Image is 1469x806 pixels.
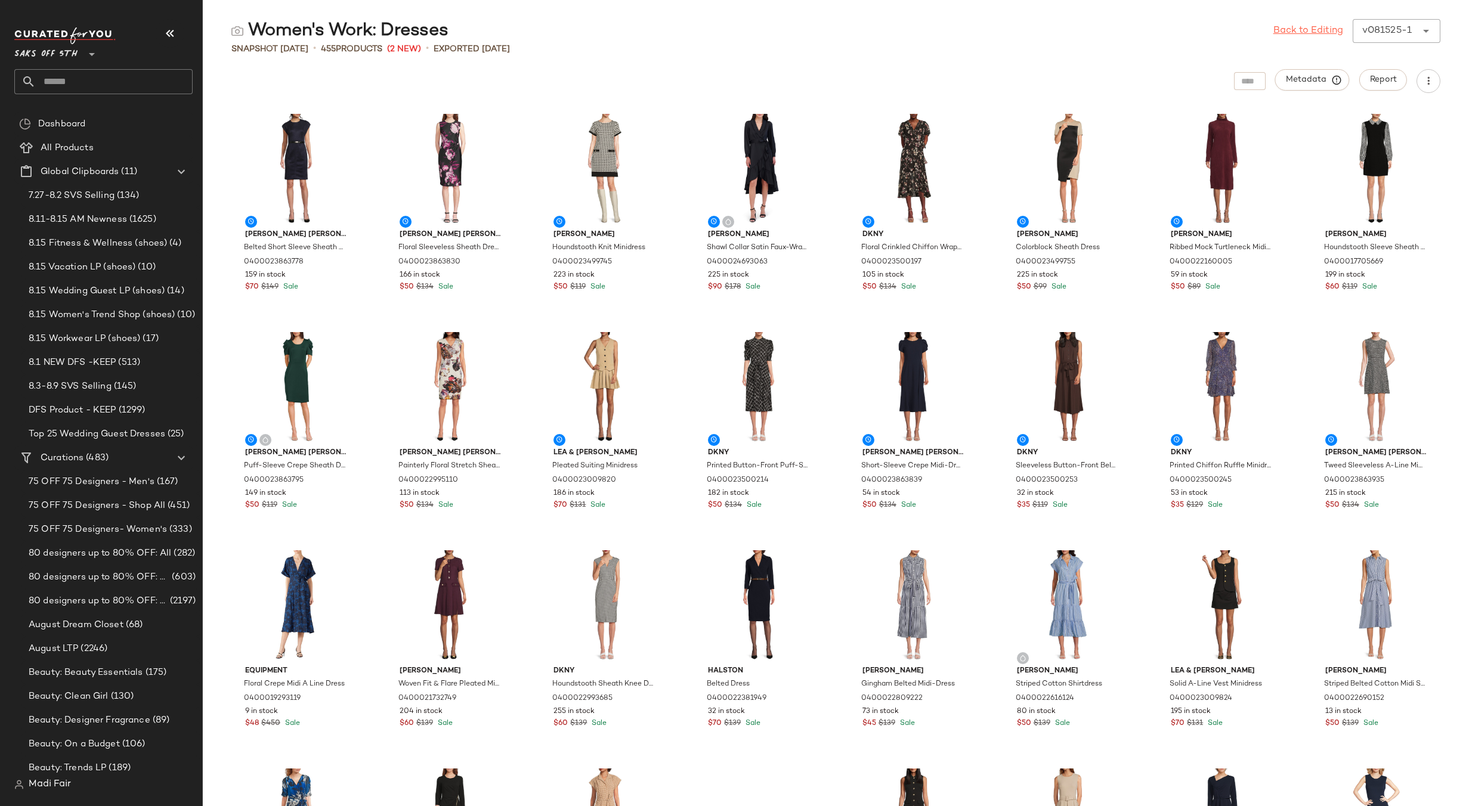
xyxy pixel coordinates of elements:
[743,720,760,727] span: Sale
[707,693,766,704] span: 0400022381949
[853,332,973,443] img: 0400023863839_INDIGO
[244,243,345,253] span: Belted Short Sleeve Sheath Dress
[29,737,120,751] span: Beauty: On a Budget
[708,230,809,240] span: [PERSON_NAME]
[29,213,127,227] span: 8.11-8.15 AM Newness
[167,237,181,250] span: (4)
[245,448,347,458] span: [PERSON_NAME] [PERSON_NAME]
[707,461,808,472] span: Printed Button-Front Puff-Sleeve Midi-Dress
[1171,666,1272,677] span: Lea & [PERSON_NAME]
[261,282,279,293] span: $149
[1161,550,1282,661] img: 0400023009824_BLACK
[29,404,116,417] span: DFS Product - KEEP
[1019,655,1026,662] img: svg%3e
[1205,720,1223,727] span: Sale
[245,718,259,729] span: $48
[1171,500,1184,511] span: $35
[400,270,440,281] span: 166 in stock
[1325,230,1427,240] span: [PERSON_NAME]
[862,666,964,677] span: [PERSON_NAME]
[1324,693,1384,704] span: 0400022690152
[1325,666,1427,677] span: [PERSON_NAME]
[589,720,607,727] span: Sale
[281,283,298,291] span: Sale
[41,165,119,179] span: Global Clipboards
[553,488,595,499] span: 186 in stock
[1285,75,1340,85] span: Metadata
[1369,75,1397,85] span: Report
[1017,230,1118,240] span: [PERSON_NAME]
[400,706,443,717] span: 204 in stock
[29,523,167,537] span: 75 OFF 75 Designers- Women's
[544,550,664,661] img: 0400022993685_BLACKIVORY
[398,461,500,472] span: Painterly Floral Stretch Sheath Dress
[862,718,876,729] span: $45
[553,282,568,293] span: $50
[29,308,175,322] span: 8.15 Women's Trend Shop (shoes)
[398,243,500,253] span: Floral Sleeveless Sheath Dress
[1170,257,1232,268] span: 0400022160005
[398,679,500,690] span: Woven Fit & Flare Pleated Mini Dress
[861,257,921,268] span: 0400023500197
[14,41,78,62] span: Saks OFF 5TH
[78,642,107,656] span: (2246)
[1170,475,1232,486] span: 0400023500245
[1016,693,1074,704] span: 0400022616124
[112,380,137,393] span: (145)
[570,500,586,511] span: $131
[1170,461,1271,472] span: Printed Chiffon Ruffle Minidress
[708,500,722,511] span: $50
[29,666,143,680] span: Beauty: Beauty Essentials
[879,718,895,729] span: $139
[436,501,453,509] span: Sale
[38,117,85,131] span: Dashboard
[708,270,749,281] span: 225 in stock
[1325,488,1366,499] span: 215 in stock
[1016,475,1078,486] span: 0400023500253
[41,451,83,465] span: Curations
[244,475,304,486] span: 0400023863795
[862,270,904,281] span: 105 in stock
[862,230,964,240] span: Dkny
[744,501,762,509] span: Sale
[245,706,278,717] span: 9 in stock
[280,501,297,509] span: Sale
[321,45,336,54] span: 455
[400,718,414,729] span: $60
[1362,24,1412,38] div: v081525-1
[169,571,196,584] span: (603)
[321,43,382,55] div: Products
[552,475,616,486] span: 0400023009820
[245,230,347,240] span: [PERSON_NAME] [PERSON_NAME]
[1187,718,1203,729] span: $131
[1324,243,1425,253] span: Houndstooth Sleeve Sheath Dress
[29,284,165,298] span: 8.15 Wedding Guest LP (shoes)
[262,500,277,511] span: $119
[1325,448,1427,458] span: [PERSON_NAME] [PERSON_NAME]
[1017,500,1030,511] span: $35
[1325,706,1362,717] span: 13 in stock
[245,270,286,281] span: 159 in stock
[143,666,167,680] span: (175)
[262,436,269,444] img: svg%3e
[553,718,568,729] span: $60
[707,257,768,268] span: 0400024693063
[1205,501,1223,509] span: Sale
[1161,332,1282,443] img: 0400023500245_BLUEMULTI
[1324,257,1383,268] span: 0400017705669
[261,718,280,729] span: $450
[1007,550,1128,661] img: 0400022616124_BLUEMULTI
[1017,270,1058,281] span: 225 in stock
[898,720,915,727] span: Sale
[416,282,434,293] span: $134
[29,690,109,703] span: Beauty: Clean Girl
[1016,461,1117,472] span: Sleeveless Button-Front Belted Midi-Dress
[236,114,356,225] img: 0400023863778_INDIGO
[29,475,154,489] span: 75 OFF 75 Designers - Men's
[1187,282,1201,293] span: $89
[231,43,308,55] span: Snapshot [DATE]
[861,243,963,253] span: Floral Crinkled Chiffon Wrap Midi-Dress
[244,693,301,704] span: 0400019293119
[544,332,664,443] img: 0400023009820_TAN
[862,282,877,293] span: $50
